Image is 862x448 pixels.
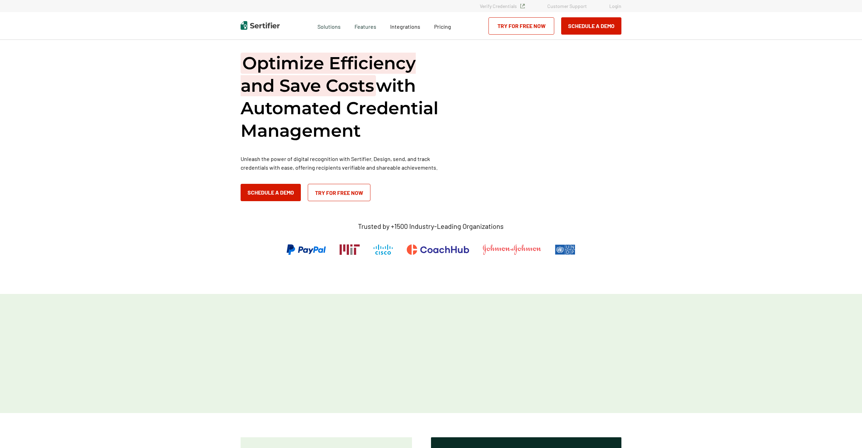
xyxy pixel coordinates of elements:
[374,244,393,255] img: Cisco
[354,21,376,30] span: Features
[390,21,420,30] a: Integrations
[483,244,541,255] img: Johnson & Johnson
[317,21,341,30] span: Solutions
[434,21,451,30] a: Pricing
[390,23,420,30] span: Integrations
[241,154,448,172] p: Unleash the power of digital recognition with Sertifier. Design, send, and track credentials with...
[241,53,416,96] span: Optimize Efficiency and Save Costs
[340,244,360,255] img: Massachusetts Institute of Technology
[434,23,451,30] span: Pricing
[241,21,280,30] img: Sertifier | Digital Credentialing Platform
[407,244,469,255] img: CoachHub
[241,52,448,142] h1: with Automated Credential Management
[358,222,504,231] p: Trusted by +1500 Industry-Leading Organizations
[609,3,621,9] a: Login
[287,244,326,255] img: PayPal
[547,3,587,9] a: Customer Support
[520,4,525,8] img: Verified
[488,17,554,35] a: Try for Free Now
[480,3,525,9] a: Verify Credentials
[308,184,370,201] a: Try for Free Now
[555,244,575,255] img: UNDP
